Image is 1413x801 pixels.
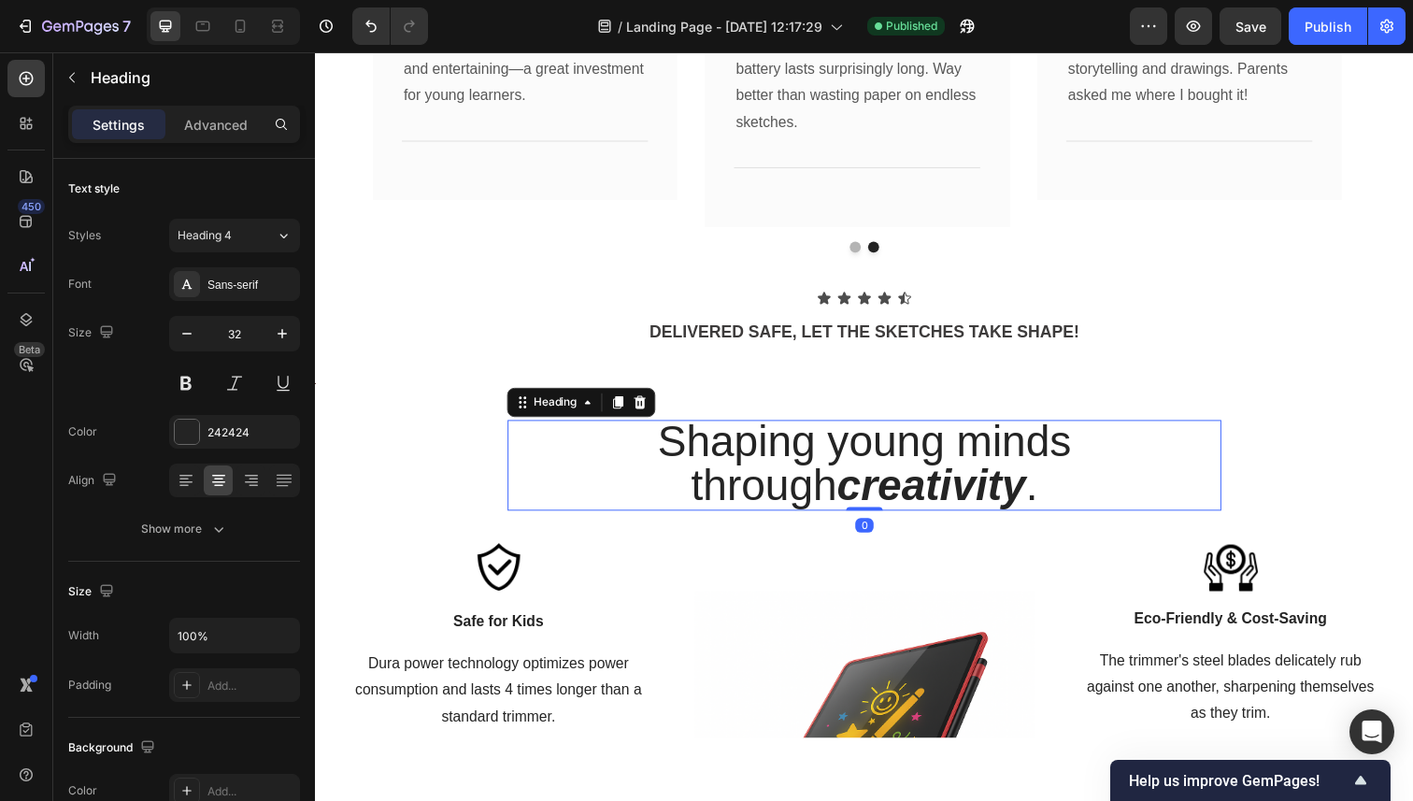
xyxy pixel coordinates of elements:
[160,499,215,554] img: gempages_585656991708349275-7121e1a8-2fb8-4007-a25a-4137791919f0.png
[178,227,232,244] span: Heading 4
[350,373,772,467] span: Shaping young minds through .
[207,783,295,800] div: Add...
[207,678,295,694] div: Add...
[141,520,228,538] div: Show more
[207,424,295,441] div: 242424
[68,782,97,799] div: Color
[18,199,45,214] div: 450
[68,276,92,293] div: Font
[315,51,1413,737] iframe: Design area
[68,579,118,605] div: Size
[1235,19,1266,35] span: Save
[68,627,99,644] div: Width
[91,66,293,89] p: Heading
[1129,769,1372,792] button: Show survey - Help us improve GemPages!
[68,512,300,546] button: Show more
[207,277,295,293] div: Sans-serif
[68,736,159,761] div: Background
[1305,17,1351,36] div: Publish
[68,423,97,440] div: Color
[68,321,118,346] div: Size
[533,418,725,467] strong: creativity
[764,568,1106,591] p: Eco-Friendly & Cost-Saving
[7,7,139,45] button: 7
[764,609,1106,690] p: The trimmer's steel blades delicately rub against one another, sharpening themselves as they trim.
[1220,7,1281,45] button: Save
[886,18,937,35] span: Published
[618,17,622,36] span: /
[564,194,576,206] button: Dot
[169,219,300,252] button: Heading 4
[16,612,358,693] p: Dura power technology optimizes power consumption and lasts 4 times longer than a standard trimmer.
[220,350,271,367] div: Heading
[93,115,145,135] p: Settings
[14,342,45,357] div: Beta
[122,15,131,37] p: 7
[626,17,822,36] span: Landing Page - [DATE] 12:17:29
[352,7,428,45] div: Undo/Redo
[1289,7,1367,45] button: Publish
[68,180,120,197] div: Text style
[546,194,557,206] button: Dot
[341,278,780,296] strong: DELIVERED SAFE, LET THE SKETCHES TAKE SHAPE!
[1349,709,1394,754] div: Open Intercom Messenger
[907,504,963,551] img: gempages_585656991708349275-a12b2ff1-469a-49cb-b464-9ea098eb4234.png
[141,574,234,590] strong: Safe for Kids
[68,677,111,694] div: Padding
[184,115,248,135] p: Advanced
[1129,772,1349,790] span: Help us improve GemPages!
[170,619,299,652] input: Auto
[68,227,101,244] div: Styles
[68,468,121,493] div: Align
[551,477,570,492] div: 0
